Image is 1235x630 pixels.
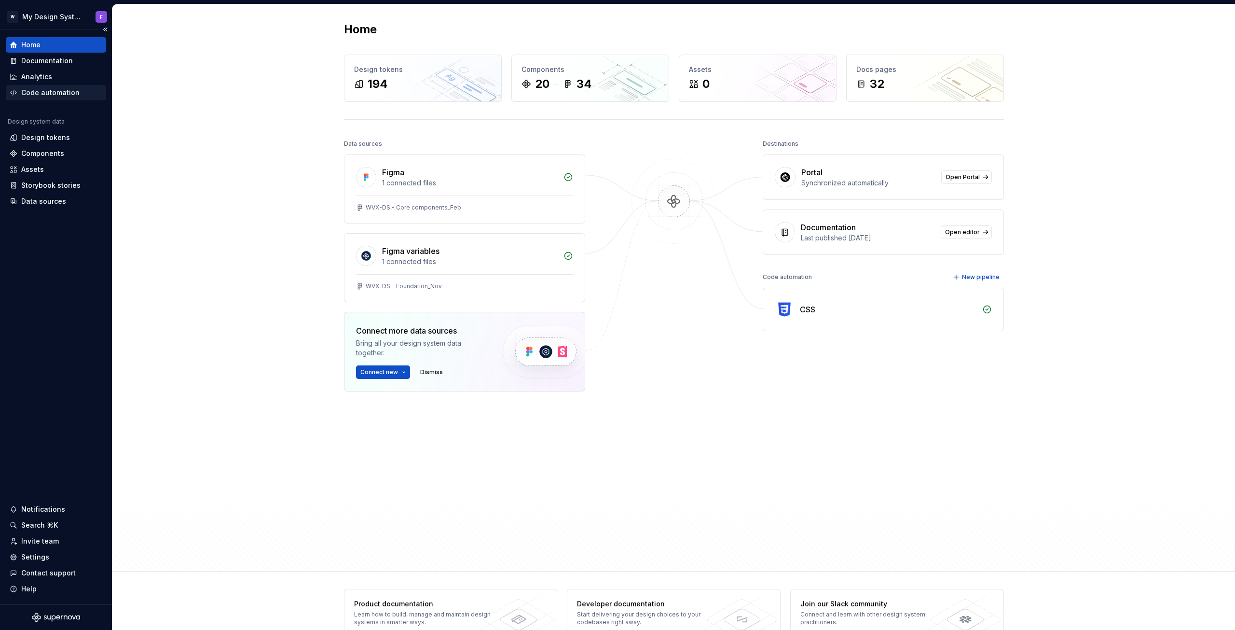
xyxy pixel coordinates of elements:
[800,611,941,626] div: Connect and learn with other design system practitioners.
[763,270,812,284] div: Code automation
[535,76,549,92] div: 20
[945,228,980,236] span: Open editor
[21,520,58,530] div: Search ⌘K
[21,88,80,98] div: Code automation
[356,325,486,336] div: Connect more data sources
[6,565,106,581] button: Contact support
[344,233,585,302] a: Figma variables1 connected filesWVX-DS - Foundation_Nov
[6,549,106,565] a: Settings
[21,584,37,594] div: Help
[416,365,447,379] button: Dismiss
[763,137,798,151] div: Destinations
[21,568,76,578] div: Contact support
[511,55,669,102] a: Components2034
[21,165,44,174] div: Assets
[6,162,106,177] a: Assets
[941,225,992,239] a: Open editor
[21,504,65,514] div: Notifications
[521,65,659,74] div: Components
[8,118,65,126] div: Design system data
[856,65,994,74] div: Docs pages
[382,245,439,257] div: Figma variables
[22,12,84,22] div: My Design System
[382,178,558,188] div: 1 connected files
[382,257,558,266] div: 1 connected files
[100,13,103,21] div: F
[21,56,73,66] div: Documentation
[577,599,717,609] div: Developer documentation
[702,76,710,92] div: 0
[800,599,941,609] div: Join our Slack community
[21,536,59,546] div: Invite team
[6,53,106,69] a: Documentation
[577,611,717,626] div: Start delivering your design choices to your codebases right away.
[801,233,935,243] div: Last published [DATE]
[21,552,49,562] div: Settings
[2,6,110,27] button: WMy Design SystemF
[356,338,486,358] div: Bring all your design system data together.
[6,69,106,84] a: Analytics
[32,613,80,622] svg: Supernova Logo
[368,76,388,92] div: 194
[962,273,1000,281] span: New pipeline
[801,222,856,233] div: Documentation
[679,55,837,102] a: Assets0
[801,178,935,188] div: Synchronized automatically
[354,599,494,609] div: Product documentation
[356,365,410,379] button: Connect new
[382,167,404,178] div: Figma
[6,85,106,100] a: Code automation
[6,130,106,145] a: Design tokens
[366,282,442,290] div: WVX-DS - Foundation_Nov
[21,72,52,82] div: Analytics
[21,181,81,190] div: Storybook stories
[941,170,992,184] a: Open Portal
[420,368,443,376] span: Dismiss
[21,149,64,158] div: Components
[6,194,106,209] a: Data sources
[846,55,1004,102] a: Docs pages32
[366,204,461,211] div: WVX-DS - Core components_Feb
[21,196,66,206] div: Data sources
[360,368,398,376] span: Connect new
[6,146,106,161] a: Components
[6,533,106,549] a: Invite team
[6,581,106,597] button: Help
[576,76,592,92] div: 34
[354,65,492,74] div: Design tokens
[689,65,826,74] div: Assets
[6,178,106,193] a: Storybook stories
[344,22,377,37] h2: Home
[344,55,502,102] a: Design tokens194
[800,304,815,315] div: CSS
[354,611,494,626] div: Learn how to build, manage and maintain design systems in smarter ways.
[6,37,106,53] a: Home
[7,11,18,23] div: W
[98,23,112,36] button: Collapse sidebar
[870,76,884,92] div: 32
[801,167,823,178] div: Portal
[950,270,1004,284] button: New pipeline
[946,173,980,181] span: Open Portal
[6,518,106,533] button: Search ⌘K
[21,133,70,142] div: Design tokens
[344,137,382,151] div: Data sources
[21,40,41,50] div: Home
[344,154,585,224] a: Figma1 connected filesWVX-DS - Core components_Feb
[6,502,106,517] button: Notifications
